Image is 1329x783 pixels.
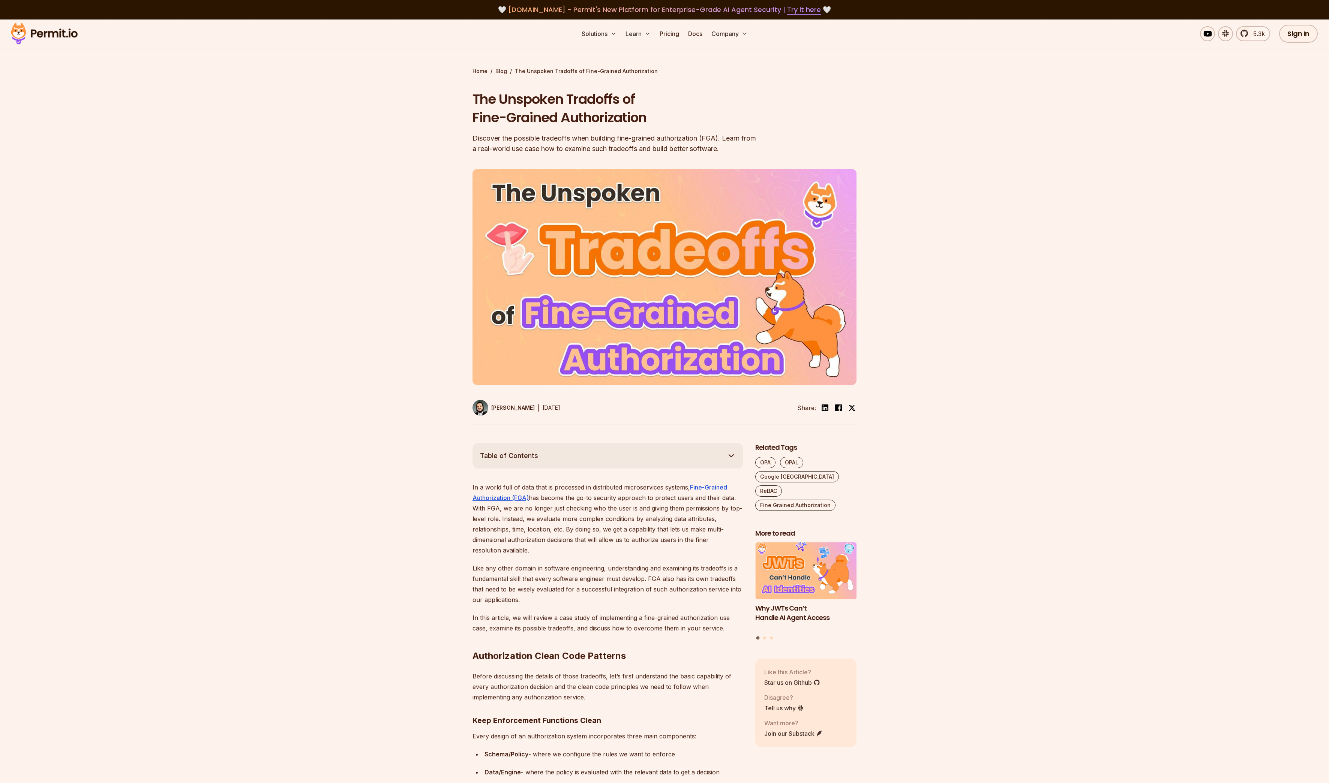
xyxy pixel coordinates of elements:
[491,404,535,412] p: [PERSON_NAME]
[508,5,821,14] span: [DOMAIN_NAME] - Permit's New Platform for Enterprise-Grade AI Agent Security |
[7,21,81,46] img: Permit logo
[472,731,743,741] p: Every design of an authorization system incorporates three main components:
[579,26,619,41] button: Solutions
[780,457,803,468] a: OPAL
[472,169,856,385] img: The Unspoken Tradoffs of Fine-Grained Authorization
[755,542,856,632] li: 1 of 3
[472,67,856,75] div: / /
[848,404,856,412] img: twitter
[755,529,856,538] h2: More to read
[770,636,773,639] button: Go to slide 3
[755,485,782,497] a: ReBAC
[472,716,601,725] strong: Keep Enforcement Functions Clean
[472,484,727,502] a: Fine-Grained Authorization (FGA)
[764,678,820,687] a: Star us on Github
[764,693,804,702] p: Disagree?
[472,400,488,416] img: Gabriel L. Manor
[834,403,843,412] img: facebook
[472,482,743,555] p: In a world full of data that is processed in distributed microservices systems, has become the go...
[495,67,507,75] a: Blog
[787,5,821,15] a: Try it here
[685,26,705,41] a: Docs
[763,636,766,639] button: Go to slide 2
[755,471,839,482] a: Google [GEOGRAPHIC_DATA]
[755,542,856,641] div: Posts
[755,443,856,452] h2: Related Tags
[472,612,743,633] p: In this article, we will review a case study of implementing a fine-grained authorization use cas...
[472,620,743,662] h2: Authorization Clean Code Patterns
[622,26,654,41] button: Learn
[764,668,820,677] p: Like this Article?
[538,403,540,412] div: |
[764,704,804,713] a: Tell us why
[1236,26,1270,41] a: 5.3k
[472,90,760,127] h1: The Unspoken Tradoffs of Fine-Grained Authorization
[472,67,487,75] a: Home
[1279,25,1318,43] a: Sign In
[472,671,743,702] p: Before discussing the details of those tradeoffs, let’s first understand the basic capability of ...
[472,563,743,605] p: Like any other domain in software engineering, understanding and examining its tradeoffs is a fun...
[820,403,829,412] img: linkedin
[484,767,743,777] div: - where the policy is evaluated with the relevant data to get a decision
[484,750,528,758] strong: Schema/Policy
[755,542,856,599] img: Why JWTs Can’t Handle AI Agent Access
[756,636,760,640] button: Go to slide 1
[797,403,816,412] li: Share:
[764,729,823,738] a: Join our Substack
[472,133,760,154] div: Discover the possible tradeoffs when building fine-grained authorization (FGA). Learn from a real...
[764,719,823,728] p: Want more?
[755,457,775,468] a: OPA
[18,4,1311,15] div: 🤍 🤍
[472,443,743,469] button: Table of Contents
[484,749,743,759] div: - where we configure the rules we want to enforce
[657,26,682,41] a: Pricing
[755,604,856,623] h3: Why JWTs Can’t Handle AI Agent Access
[480,451,538,461] span: Table of Contents
[708,26,751,41] button: Company
[472,400,535,416] a: [PERSON_NAME]
[755,542,856,632] a: Why JWTs Can’t Handle AI Agent AccessWhy JWTs Can’t Handle AI Agent Access
[1249,29,1265,38] span: 5.3k
[755,500,835,511] a: Fine Grained Authorization
[484,768,521,776] strong: Data/Engine
[543,404,560,411] time: [DATE]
